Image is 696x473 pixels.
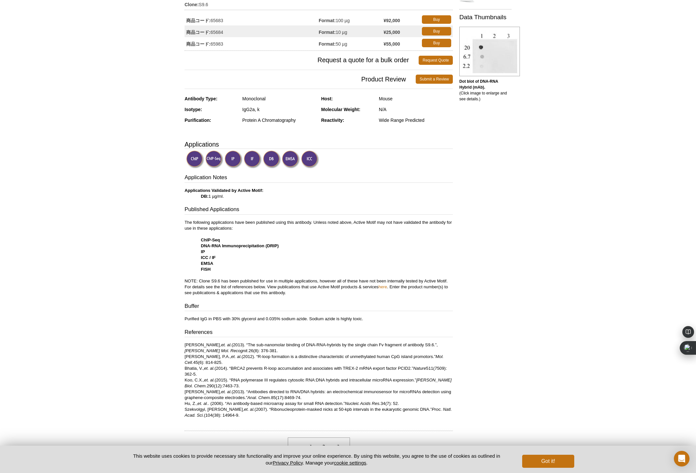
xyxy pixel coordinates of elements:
[185,316,453,322] p: Purified IgG in PBS with 30% glycerol and 0.035% sodium azide. Sodium azide is highly toxic.
[422,39,451,47] a: Buy
[185,188,263,193] b: Applications Validated by Active Motif:
[185,25,319,37] td: 65684
[263,150,281,168] img: Dot Blot Validated
[185,2,199,7] strong: Clone:
[185,118,211,123] strong: Purification:
[185,14,319,25] td: 65683
[273,460,303,466] a: Privacy Policy
[201,261,213,266] strong: EMSA
[198,401,208,406] i: et. al.
[242,117,316,123] div: Protein A Chromatography
[345,401,381,406] i: Nucleic Acids Res.
[204,378,215,382] i: et. al.
[319,25,383,37] td: 10 µg
[205,150,223,168] img: ChIP-Seq Validated
[383,41,400,47] strong: ¥55,000
[321,118,344,123] strong: Reactivity:
[185,188,453,199] p: 1 µg/ml.
[674,451,689,466] div: Open Intercom Messenger
[201,255,216,260] strong: ICC / IF
[422,27,451,36] a: Buy
[186,41,211,47] strong: 商品コード:
[244,407,254,412] i: et. al.
[419,56,453,65] a: Request Quote
[185,37,319,49] td: 65983
[185,348,248,353] i: [PERSON_NAME] Mol. Recognit.
[185,107,202,112] strong: Isotype:
[201,243,279,248] strong: DNA-RNA Immunoprecipitation (DRIP)
[185,206,453,215] h3: Published Applications
[231,354,242,359] i: et. al.
[185,56,419,65] span: Request a quote for a bulk order
[319,14,383,25] td: 100 µg
[459,79,498,90] b: Dot blot of DNA-RNA Hybrid (mAb).
[321,96,333,101] strong: Host:
[201,194,208,199] strong: DB:
[122,452,511,466] p: This website uses cookies to provide necessary site functionality and improve your online experie...
[185,174,453,183] h3: Application Notes
[301,150,319,168] img: Immunocytochemistry Validated
[459,79,511,102] p: (Click image to enlarge and see details.)
[416,75,453,84] a: Submit a Review
[522,455,574,468] button: Got it!
[185,302,453,311] h3: Buffer
[201,267,211,272] strong: FISH
[321,107,360,112] strong: Molecular Weight:
[225,150,243,168] img: Immunoprecipitation Validated
[201,249,205,254] strong: IP
[185,139,453,149] h3: Applications
[379,96,453,102] div: Mouse
[379,117,453,123] div: Wide Range Predicted
[186,150,204,168] img: ChIP Validated
[185,75,416,84] span: Product Review
[185,220,453,296] p: The following applications have been published using this antibody. Unless noted above, Active Mo...
[185,96,217,101] strong: Antibody Type:
[242,107,316,112] div: IgG2a, k
[244,150,262,168] img: Immunofluorescence Validated
[247,395,271,400] i: Anal. Chem.
[379,284,387,289] a: here
[221,342,231,347] i: et. al.
[319,37,383,49] td: 50 µg
[185,328,453,337] h3: References
[319,29,336,35] strong: Format:
[201,237,220,242] strong: ChIP-Seq
[459,27,520,76] img: DNA-RNA Hybrid (mAb) tested by dot blot analysis.
[379,107,453,112] div: N/A
[413,366,426,371] i: Nature
[204,366,215,371] i: et. al.
[186,18,211,23] strong: 商品コード:
[319,41,336,47] strong: Format:
[282,150,300,168] img: Electrophoretic Mobility Shift Assay Validated
[186,29,211,35] strong: 商品コード:
[242,96,316,102] div: Monoclonal
[185,342,453,418] p: [PERSON_NAME], (2013). “The sub-nanomolar binding of DNA-RNA-hybrids by the single chain Fv fragm...
[383,18,400,23] strong: ¥92,000
[319,18,336,23] strong: Format:
[334,460,366,466] button: cookie settings
[459,14,511,20] h2: Data Thumbnails
[221,389,231,394] i: et. al.
[383,29,400,35] strong: ¥25,000
[422,15,451,24] a: Buy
